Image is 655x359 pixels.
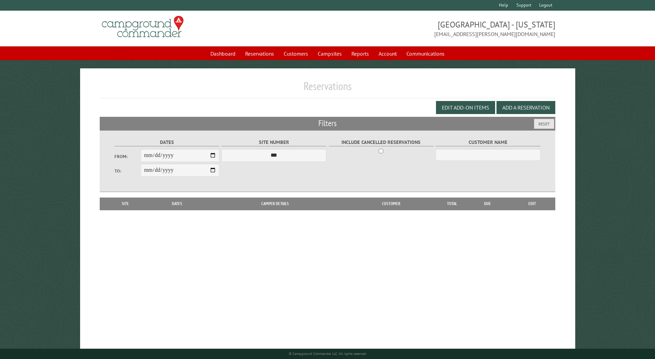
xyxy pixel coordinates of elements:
[100,13,186,40] img: Campground Commander
[241,47,278,60] a: Reservations
[496,101,555,114] button: Add a Reservation
[374,47,401,60] a: Account
[466,198,509,210] th: Due
[100,79,556,98] h1: Reservations
[347,47,373,60] a: Reports
[509,198,556,210] th: Edit
[206,47,240,60] a: Dashboard
[314,47,346,60] a: Campsites
[289,351,367,356] small: © Campground Commander LLC. All rights reserved.
[103,198,148,210] th: Site
[114,138,219,146] label: Dates
[436,101,495,114] button: Edit Add-on Items
[329,138,434,146] label: Include Cancelled Reservations
[438,198,466,210] th: Total
[207,198,343,210] th: Camper Details
[100,117,556,130] h2: Filters
[148,198,207,210] th: Dates
[402,47,449,60] a: Communications
[280,47,312,60] a: Customers
[114,168,141,174] label: To:
[114,153,141,160] label: From:
[534,119,554,129] button: Reset
[343,198,438,210] th: Customer
[436,138,541,146] label: Customer Name
[221,138,326,146] label: Site Number
[328,19,556,38] span: [GEOGRAPHIC_DATA] - [US_STATE] [EMAIL_ADDRESS][PERSON_NAME][DOMAIN_NAME]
